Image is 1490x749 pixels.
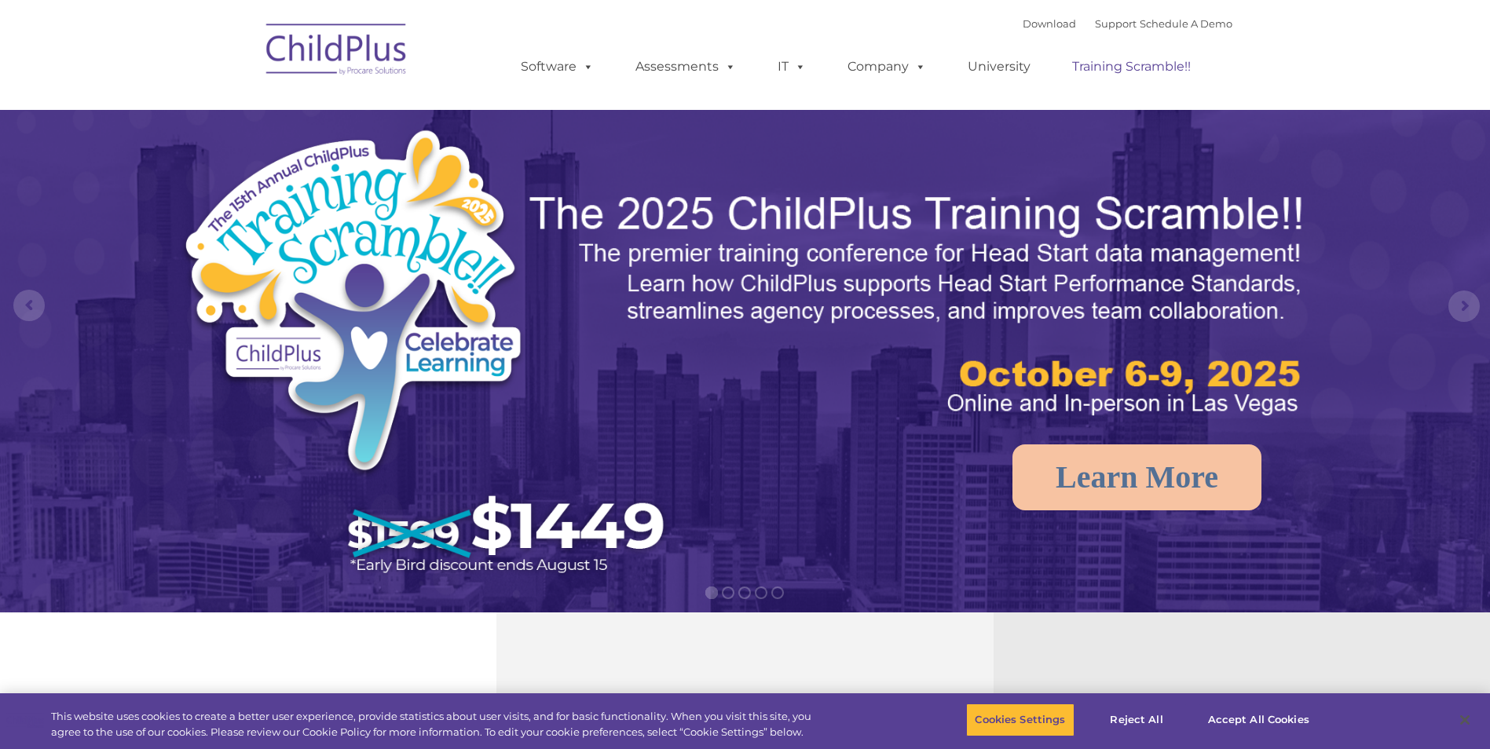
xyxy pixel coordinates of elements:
a: Training Scramble!! [1056,51,1206,82]
div: This website uses cookies to create a better user experience, provide statistics about user visit... [51,709,819,740]
a: Assessments [620,51,752,82]
button: Cookies Settings [966,703,1074,736]
a: Schedule A Demo [1140,17,1232,30]
button: Accept All Cookies [1199,703,1318,736]
a: Learn More [1012,444,1261,510]
font: | [1023,17,1232,30]
a: University [952,51,1046,82]
span: Last name [218,104,266,115]
a: Software [505,51,610,82]
button: Reject All [1088,703,1186,736]
a: Download [1023,17,1076,30]
img: ChildPlus by Procare Solutions [258,13,416,91]
a: Company [832,51,942,82]
button: Close [1448,703,1482,737]
a: IT [762,51,822,82]
a: Support [1095,17,1137,30]
span: Phone number [218,168,285,180]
